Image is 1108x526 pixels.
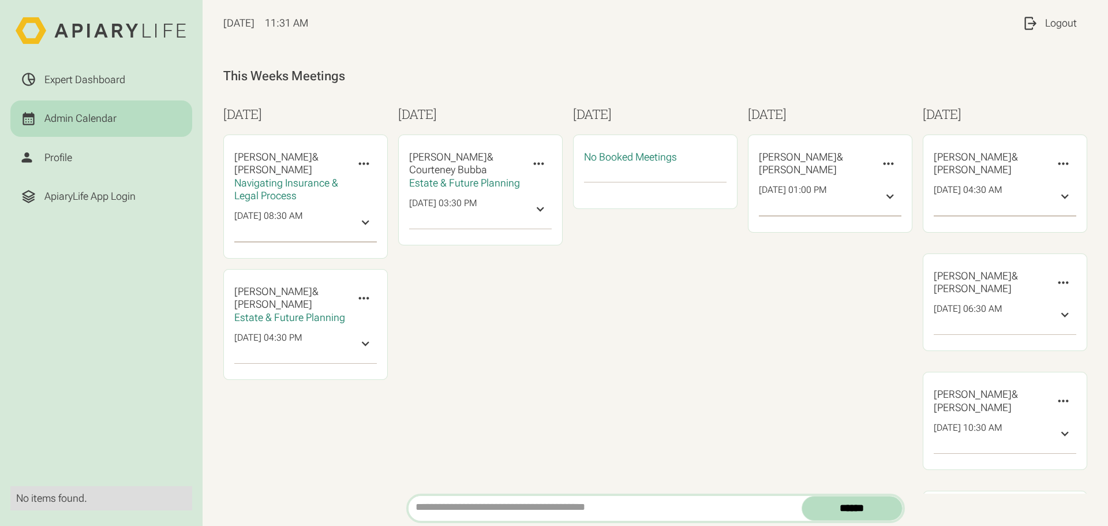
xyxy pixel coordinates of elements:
[759,151,837,163] span: [PERSON_NAME]
[10,139,192,176] a: Profile
[44,73,125,87] div: Expert Dashboard
[934,388,1045,414] div: &
[409,197,477,221] div: [DATE] 03:30 PM
[409,151,521,177] div: &
[748,105,912,124] h3: [DATE]
[16,492,186,505] div: No items found.
[934,401,1012,413] span: [PERSON_NAME]
[934,270,1045,296] div: &
[234,151,312,163] span: [PERSON_NAME]
[409,151,487,163] span: [PERSON_NAME]
[934,151,1012,163] span: [PERSON_NAME]
[234,298,312,310] span: [PERSON_NAME]
[934,282,1012,294] span: [PERSON_NAME]
[234,311,345,323] span: Estate & Future Planning
[265,17,308,30] span: 11:31 AM
[234,210,303,234] div: [DATE] 08:30 AM
[934,163,1012,176] span: [PERSON_NAME]
[934,422,1002,446] div: [DATE] 10:30 AM
[934,388,1012,400] span: [PERSON_NAME]
[223,105,388,124] h3: [DATE]
[759,163,837,176] span: [PERSON_NAME]
[10,100,192,137] a: Admin Calendar
[934,303,1002,327] div: [DATE] 06:30 AM
[398,105,563,124] h3: [DATE]
[573,105,738,124] h3: [DATE]
[934,270,1012,282] span: [PERSON_NAME]
[234,285,346,311] div: &
[223,17,254,29] span: [DATE]
[759,184,827,208] div: [DATE] 01:00 PM
[234,151,346,177] div: &
[584,151,677,163] span: No Booked Meetings
[44,190,136,203] div: ApiaryLife App Login
[44,112,117,125] div: Admin Calendar
[1045,17,1077,30] div: Logout
[934,184,1002,208] div: [DATE] 04:30 AM
[234,332,302,356] div: [DATE] 04:30 PM
[10,61,192,98] a: Expert Dashboard
[234,285,312,297] span: [PERSON_NAME]
[409,177,520,189] span: Estate & Future Planning
[923,105,1087,124] h3: [DATE]
[10,178,192,215] a: ApiaryLife App Login
[934,151,1045,177] div: &
[44,151,72,165] div: Profile
[234,163,312,176] span: [PERSON_NAME]
[409,163,487,176] span: Courteney Bubba
[759,151,870,177] div: &
[1012,5,1088,42] a: Logout
[234,177,338,202] span: Navigating Insurance & Legal Process
[223,68,1087,84] div: This Weeks Meetings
